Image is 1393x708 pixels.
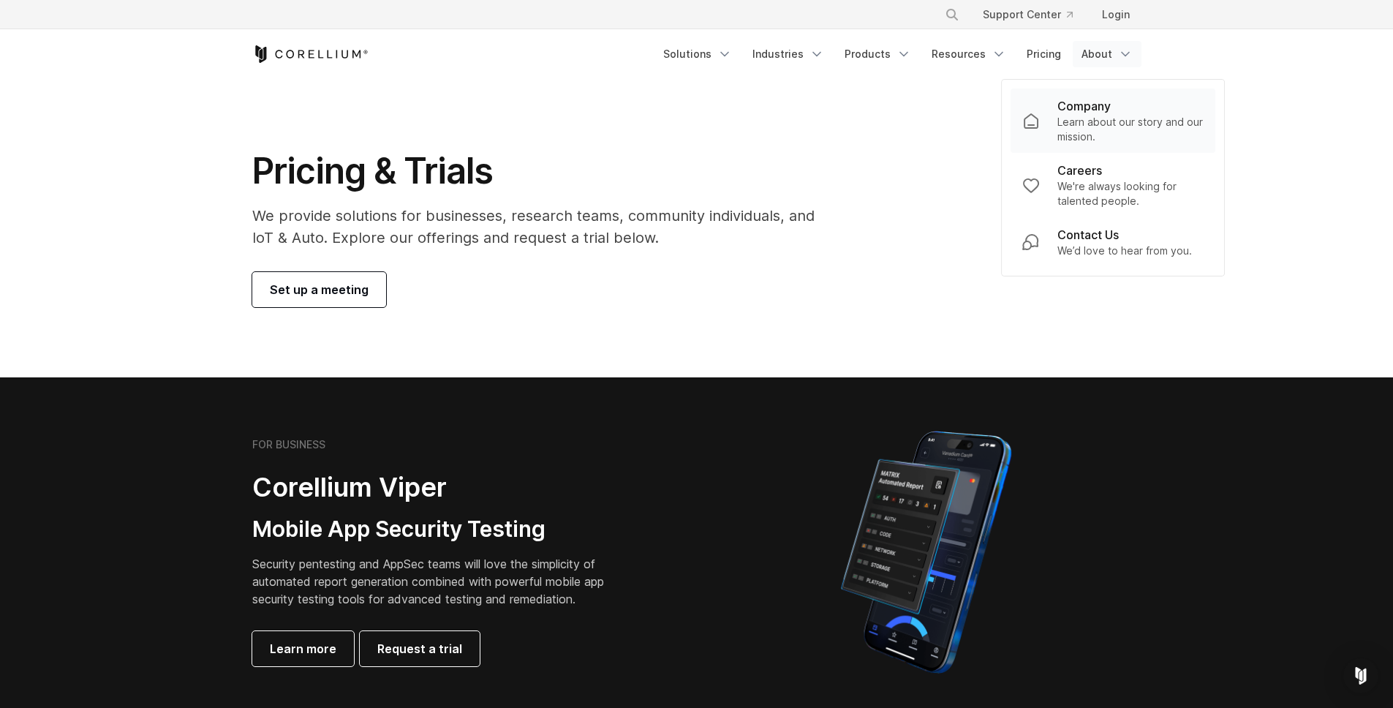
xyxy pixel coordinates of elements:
a: Contact Us We’d love to hear from you. [1011,217,1215,267]
div: Navigation Menu [927,1,1141,28]
p: We're always looking for talented people. [1057,179,1204,208]
a: Resources [923,41,1015,67]
div: Open Intercom Messenger [1343,658,1378,693]
a: Company Learn about our story and our mission. [1011,88,1215,153]
a: Request a trial [360,631,480,666]
a: About [1073,41,1141,67]
span: Set up a meeting [270,281,369,298]
div: Navigation Menu [654,41,1141,67]
span: Learn more [270,640,336,658]
a: Login [1090,1,1141,28]
button: Search [939,1,965,28]
span: Request a trial [377,640,462,658]
p: Security pentesting and AppSec teams will love the simplicity of automated report generation comb... [252,555,627,608]
p: Careers [1057,162,1102,179]
p: Contact Us [1057,226,1119,244]
a: Industries [744,41,833,67]
h2: Corellium Viper [252,471,627,504]
h6: FOR BUSINESS [252,438,325,451]
h1: Pricing & Trials [252,149,835,193]
a: Learn more [252,631,354,666]
a: Corellium Home [252,45,369,63]
a: Support Center [971,1,1084,28]
img: Corellium MATRIX automated report on iPhone showing app vulnerability test results across securit... [816,424,1036,680]
p: Learn about our story and our mission. [1057,115,1204,144]
a: Careers We're always looking for talented people. [1011,153,1215,217]
a: Set up a meeting [252,272,386,307]
a: Pricing [1018,41,1070,67]
a: Products [836,41,920,67]
p: We provide solutions for businesses, research teams, community individuals, and IoT & Auto. Explo... [252,205,835,249]
p: Company [1057,97,1111,115]
h3: Mobile App Security Testing [252,516,627,543]
a: Solutions [654,41,741,67]
p: We’d love to hear from you. [1057,244,1192,258]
